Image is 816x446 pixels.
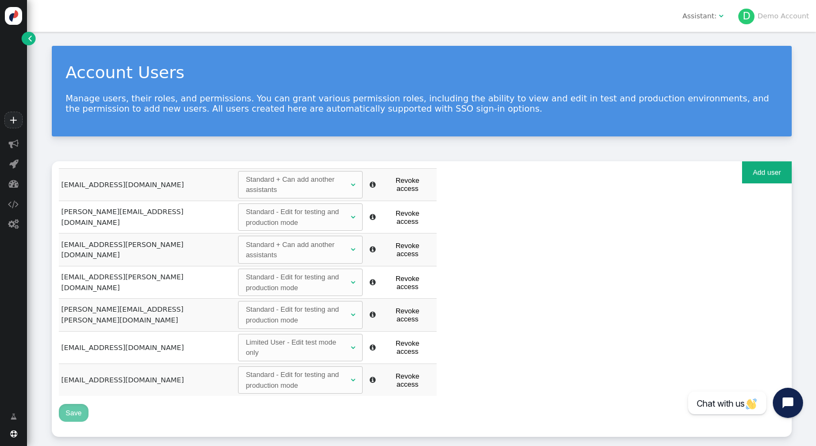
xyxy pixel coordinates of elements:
[22,32,35,45] a: 
[246,239,349,260] div: Standard + Can add another assistants
[9,159,18,169] span: 
[59,363,236,396] td: [EMAIL_ADDRESS][DOMAIN_NAME]
[28,33,32,44] span: 
[8,219,19,229] span: 
[4,112,23,128] a: +
[738,12,809,20] a: DDemo Account
[351,376,355,383] span: 
[9,139,19,149] span: 
[246,174,349,195] div: Standard + Can add another assistants
[381,369,433,390] button: Revoke access
[66,60,778,85] div: Account Users
[59,299,236,331] td: [PERSON_NAME][EMAIL_ADDRESS][PERSON_NAME][DOMAIN_NAME]
[59,331,236,363] td: [EMAIL_ADDRESS][DOMAIN_NAME]
[682,11,717,22] div: Assistant:
[9,179,19,189] span: 
[370,181,376,188] span: 
[246,369,349,390] div: Standard - Edit for testing and production mode
[246,337,349,358] div: Limited User - Edit test mode only
[246,207,349,228] div: Standard - Edit for testing and production mode
[370,344,376,351] span: 
[3,408,24,426] a: 
[59,201,236,234] td: [PERSON_NAME][EMAIL_ADDRESS][DOMAIN_NAME]
[381,271,433,293] button: Revoke access
[370,279,376,286] span: 
[59,234,236,266] td: [EMAIL_ADDRESS][PERSON_NAME][DOMAIN_NAME]
[742,161,791,183] button: Add user
[8,199,19,209] span: 
[370,246,376,253] span: 
[10,411,17,422] span: 
[370,311,376,318] span: 
[246,304,349,325] div: Standard - Edit for testing and production mode
[381,174,433,195] button: Revoke access
[10,430,17,437] span: 
[351,181,355,188] span: 
[738,9,754,25] div: D
[381,207,433,228] button: Revoke access
[381,239,433,260] button: Revoke access
[351,214,355,221] span: 
[59,404,89,422] button: Save
[246,272,349,293] div: Standard - Edit for testing and production mode
[351,246,355,253] span: 
[381,337,433,358] button: Revoke access
[59,266,236,298] td: [EMAIL_ADDRESS][PERSON_NAME][DOMAIN_NAME]
[351,344,355,351] span: 
[59,168,236,201] td: [EMAIL_ADDRESS][DOMAIN_NAME]
[351,279,355,286] span: 
[5,7,23,25] img: logo-icon.svg
[719,12,723,19] span: 
[381,304,433,326] button: Revoke access
[370,214,376,221] span: 
[66,93,778,114] p: Manage users, their roles, and permissions. You can grant various permission roles, including the...
[370,376,376,383] span: 
[351,311,355,318] span: 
